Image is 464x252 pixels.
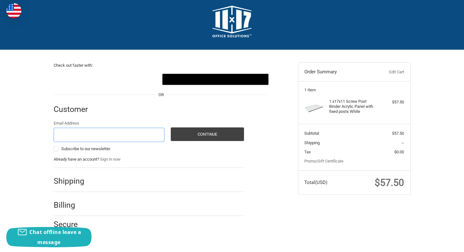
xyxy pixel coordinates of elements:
[379,99,404,105] div: $57.50
[329,99,378,114] h4: 1 x 17x11 Screw Post Binder Acrylic Panel with fixed posts White
[375,177,404,188] span: $57.50
[212,6,252,37] img: 11x17.com
[61,146,111,151] span: Subscribe to our newsletter.
[304,140,320,145] span: Shipping
[155,92,167,98] span: OR
[373,69,404,75] a: Edit Cart
[162,74,269,85] button: Google Pay
[54,219,96,239] h2: Secure Payment
[304,131,319,136] span: Subtotal
[54,156,244,163] p: Already have an account?
[54,120,165,126] label: Email Address
[304,69,373,75] h3: Order Summary
[29,229,81,246] span: Chat offline leave a message
[402,140,404,145] span: --
[304,180,327,185] span: Total (USD)
[171,127,244,141] button: Continue
[54,104,91,114] h2: Customer
[6,3,21,18] img: duty and tax information for United States
[304,88,404,93] h3: 1 Item
[54,74,160,85] iframe: PayPal-paypal
[54,200,91,210] h2: Billing
[304,159,343,163] a: Promo/Gift Certificate
[394,150,404,154] span: $0.00
[54,176,91,186] h2: Shipping
[100,157,121,162] a: Sign in now
[54,62,269,69] p: Check out faster with:
[6,227,92,247] button: Chat offline leave a message
[304,150,311,154] span: Tax
[392,131,404,136] span: $57.50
